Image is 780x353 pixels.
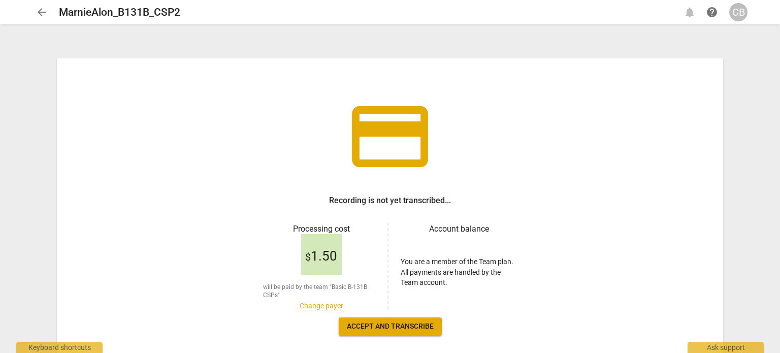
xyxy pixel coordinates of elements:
[347,322,434,332] span: Accept and transcribe
[263,223,379,235] h3: Processing cost
[16,342,103,353] div: Keyboard shortcuts
[706,6,718,18] span: help
[36,6,48,18] span: arrow_back
[305,249,337,264] span: 1.50
[305,251,311,263] span: $
[59,6,180,19] h2: MarnieAlon_B131B_CSP2
[300,302,343,310] a: Change payer
[729,3,747,21] button: CB
[344,91,436,182] span: credit_card
[329,195,451,207] h3: Recording is not yet transcribed...
[401,223,517,235] h3: Account balance
[401,256,517,288] p: You are a member of the Team plan. All payments are handled by the Team account.
[703,3,721,21] a: Help
[339,317,442,336] button: Accept and transcribe
[263,283,379,300] span: will be paid by the team "Basic B-131B CSPs"
[688,342,764,353] div: Ask support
